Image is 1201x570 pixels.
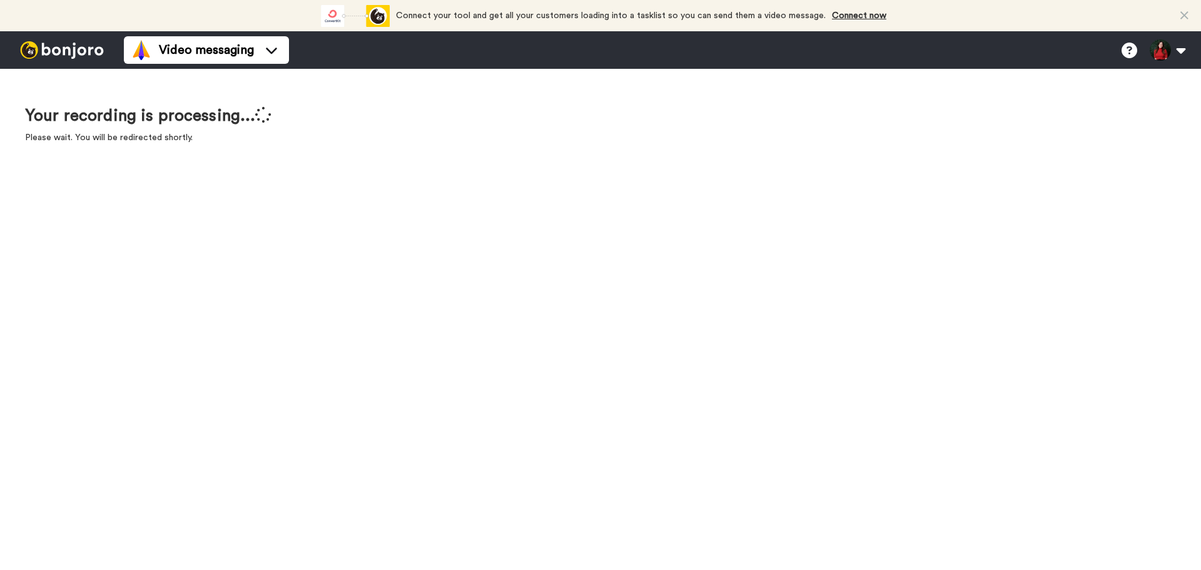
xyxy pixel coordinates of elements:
div: animation [321,5,390,27]
img: vm-color.svg [131,40,151,60]
span: Connect your tool and get all your customers loading into a tasklist so you can send them a video... [396,11,826,20]
span: Video messaging [159,41,254,59]
h1: Your recording is processing... [25,106,271,125]
img: bj-logo-header-white.svg [15,41,109,59]
p: Please wait. You will be redirected shortly. [25,131,271,144]
a: Connect now [832,11,886,20]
